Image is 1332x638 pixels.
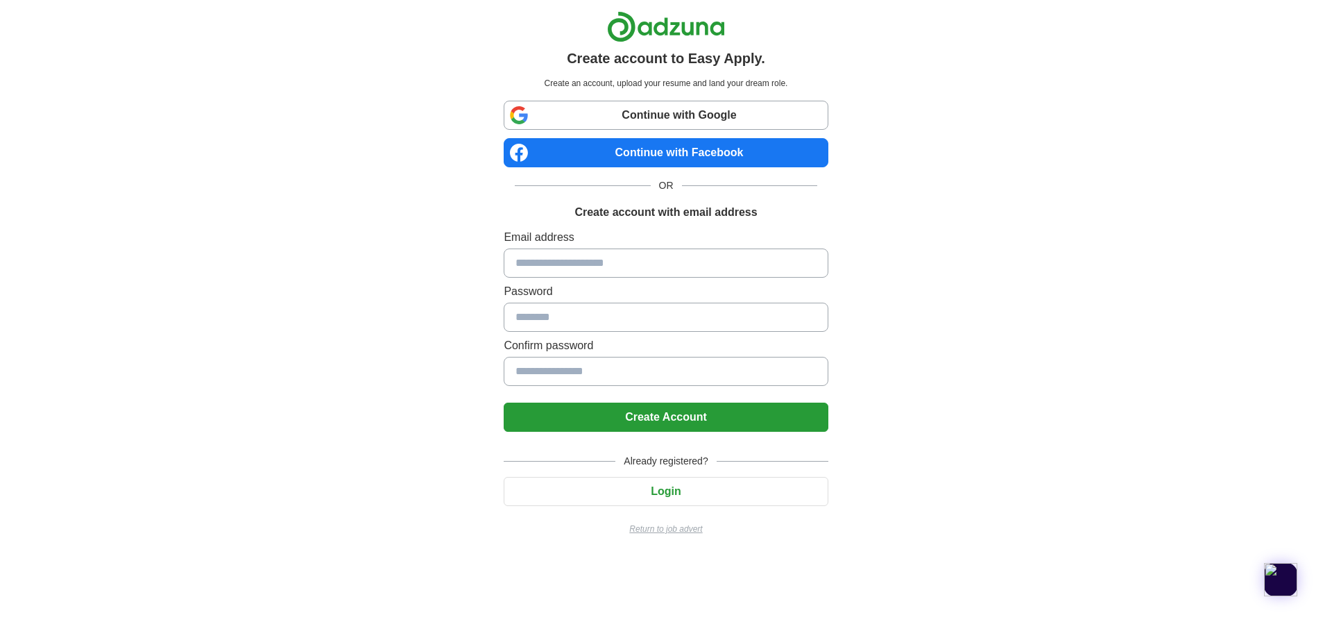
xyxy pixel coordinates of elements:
[1264,563,1297,596] img: app-logo.png
[504,477,828,506] button: Login
[651,178,682,193] span: OR
[504,229,828,246] label: Email address
[504,523,828,535] a: Return to job advert
[567,48,765,69] h1: Create account to Easy Apply.
[504,138,828,167] a: Continue with Facebook
[615,454,716,469] span: Already registered?
[574,204,757,221] h1: Create account with email address
[504,283,828,300] label: Password
[607,11,725,42] img: Adzuna logo
[504,403,828,432] button: Create Account
[504,101,828,130] a: Continue with Google
[504,485,828,497] a: Login
[506,77,825,90] p: Create an account, upload your resume and land your dream role.
[504,337,828,354] label: Confirm password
